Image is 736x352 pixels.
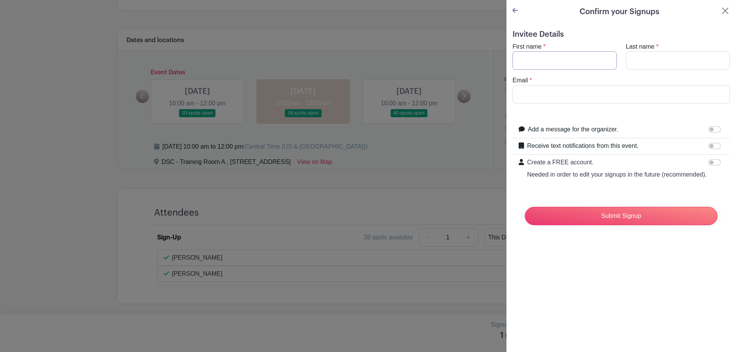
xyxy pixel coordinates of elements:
h5: Confirm your Signups [580,6,659,18]
label: Add a message for the organizer. [528,125,618,134]
p: Create a FREE account. [527,158,707,167]
h5: Invitee Details [513,30,730,39]
label: Email [513,76,528,85]
label: Receive text notifications from this event. [527,141,639,151]
input: Submit Signup [525,207,718,225]
label: Last name [626,42,655,51]
p: Needed in order to edit your signups in the future (recommended). [527,170,707,179]
button: Close [721,6,730,15]
label: First name [513,42,542,51]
